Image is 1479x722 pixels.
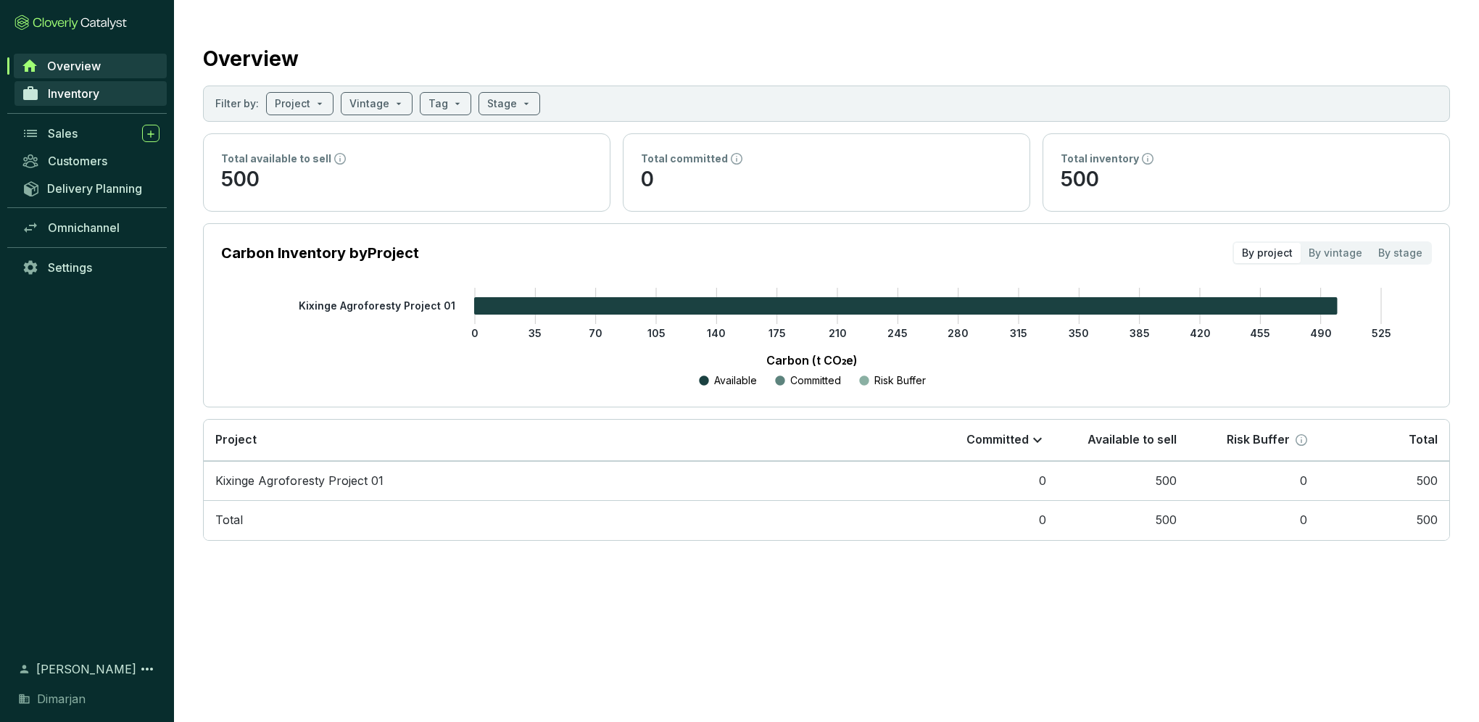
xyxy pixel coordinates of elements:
[47,181,142,196] span: Delivery Planning
[14,54,167,78] a: Overview
[48,86,99,101] span: Inventory
[529,327,542,339] tspan: 35
[1370,243,1430,263] div: By stage
[768,327,786,339] tspan: 175
[221,152,331,166] p: Total available to sell
[14,81,167,106] a: Inventory
[887,327,908,339] tspan: 245
[14,121,167,146] a: Sales
[1061,152,1139,166] p: Total inventory
[299,299,455,312] tspan: Kixinge Agroforesty Project 01
[1058,420,1188,461] th: Available to sell
[948,327,969,339] tspan: 280
[14,255,167,280] a: Settings
[641,152,728,166] p: Total committed
[1227,432,1290,448] p: Risk Buffer
[204,461,927,501] td: Kixinge Agroforesty Project 01
[1301,243,1370,263] div: By vintage
[14,215,167,240] a: Omnichannel
[1190,327,1211,339] tspan: 420
[829,327,847,339] tspan: 210
[1061,166,1432,194] p: 500
[36,660,136,678] span: [PERSON_NAME]
[1310,327,1332,339] tspan: 490
[1372,327,1391,339] tspan: 525
[1234,243,1301,263] div: By project
[215,96,259,111] p: Filter by:
[1058,500,1188,540] td: 500
[48,220,120,235] span: Omnichannel
[714,373,757,388] p: Available
[1058,461,1188,501] td: 500
[1188,461,1319,501] td: 0
[790,373,841,388] p: Committed
[1319,461,1449,501] td: 500
[1232,241,1432,265] div: segmented control
[589,327,602,339] tspan: 70
[204,420,927,461] th: Project
[14,149,167,173] a: Customers
[647,327,666,339] tspan: 105
[1130,327,1150,339] tspan: 385
[874,373,926,388] p: Risk Buffer
[707,327,726,339] tspan: 140
[1250,327,1270,339] tspan: 455
[14,176,167,200] a: Delivery Planning
[48,260,92,275] span: Settings
[203,43,299,74] h2: Overview
[1069,327,1089,339] tspan: 350
[927,500,1058,540] td: 0
[471,327,478,339] tspan: 0
[1188,500,1319,540] td: 0
[48,154,107,168] span: Customers
[1319,500,1449,540] td: 500
[47,59,101,73] span: Overview
[221,243,419,263] p: Carbon Inventory by Project
[1319,420,1449,461] th: Total
[204,500,927,540] td: Total
[927,461,1058,501] td: 0
[1010,327,1027,339] tspan: 315
[221,166,592,194] p: 500
[966,432,1029,448] p: Committed
[37,690,86,708] span: Dimarjan
[641,166,1012,194] p: 0
[243,352,1381,369] p: Carbon (t CO₂e)
[48,126,78,141] span: Sales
